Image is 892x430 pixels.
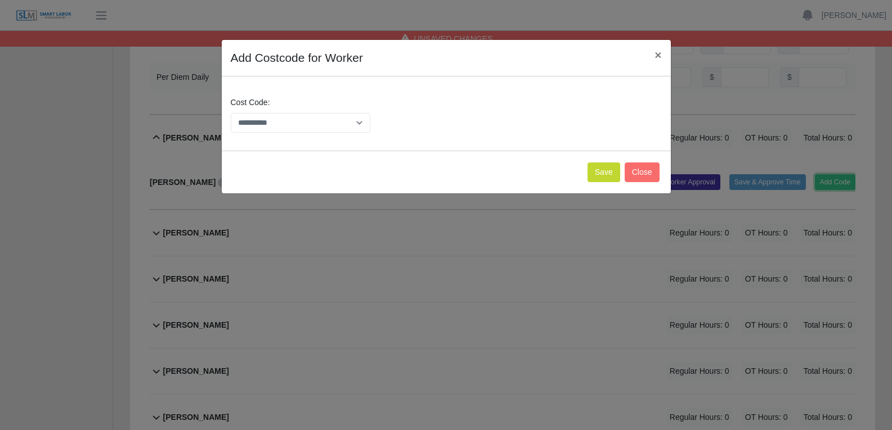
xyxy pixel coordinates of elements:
label: Cost Code: [231,97,270,108]
span: × [655,48,661,61]
button: Save [588,162,620,182]
h4: Add Costcode for Worker [231,49,363,67]
button: Close [646,40,670,70]
button: Close [625,162,660,182]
